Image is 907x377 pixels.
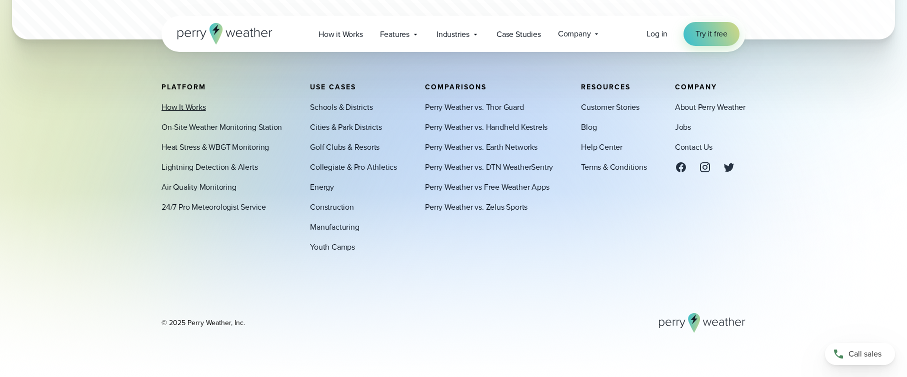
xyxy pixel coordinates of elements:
[683,22,739,46] a: Try it free
[848,348,881,360] span: Call sales
[161,318,245,328] div: © 2025 Perry Weather, Inc.
[581,141,622,153] a: Help Center
[496,28,541,40] span: Case Studies
[425,161,553,173] a: Perry Weather vs. DTN WeatherSentry
[425,101,523,113] a: Perry Weather vs. Thor Guard
[161,121,282,133] a: On-Site Weather Monitoring Station
[161,82,206,92] span: Platform
[310,141,379,153] a: Golf Clubs & Resorts
[675,141,712,153] a: Contact Us
[646,28,667,39] span: Log in
[161,181,236,193] a: Air Quality Monitoring
[425,201,527,213] a: Perry Weather vs. Zelus Sports
[646,28,667,40] a: Log in
[310,241,355,253] a: Youth Camps
[581,121,596,133] a: Blog
[425,181,549,193] a: Perry Weather vs Free Weather Apps
[161,141,269,153] a: Heat Stress & WBGT Monitoring
[581,82,630,92] span: Resources
[436,28,469,40] span: Industries
[380,28,409,40] span: Features
[581,101,639,113] a: Customer Stories
[161,101,206,113] a: How It Works
[675,82,717,92] span: Company
[310,24,371,44] a: How it Works
[161,201,266,213] a: 24/7 Pro Meteorologist Service
[310,201,354,213] a: Construction
[161,161,257,173] a: Lightning Detection & Alerts
[425,82,486,92] span: Comparisons
[310,161,397,173] a: Collegiate & Pro Athletics
[310,221,359,233] a: Manufacturing
[310,181,334,193] a: Energy
[695,28,727,40] span: Try it free
[318,28,363,40] span: How it Works
[581,161,646,173] a: Terms & Conditions
[310,82,356,92] span: Use Cases
[675,121,691,133] a: Jobs
[558,28,591,40] span: Company
[310,101,372,113] a: Schools & Districts
[425,141,537,153] a: Perry Weather vs. Earth Networks
[675,101,745,113] a: About Perry Weather
[310,121,381,133] a: Cities & Park Districts
[825,343,895,365] a: Call sales
[488,24,549,44] a: Case Studies
[425,121,547,133] a: Perry Weather vs. Handheld Kestrels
